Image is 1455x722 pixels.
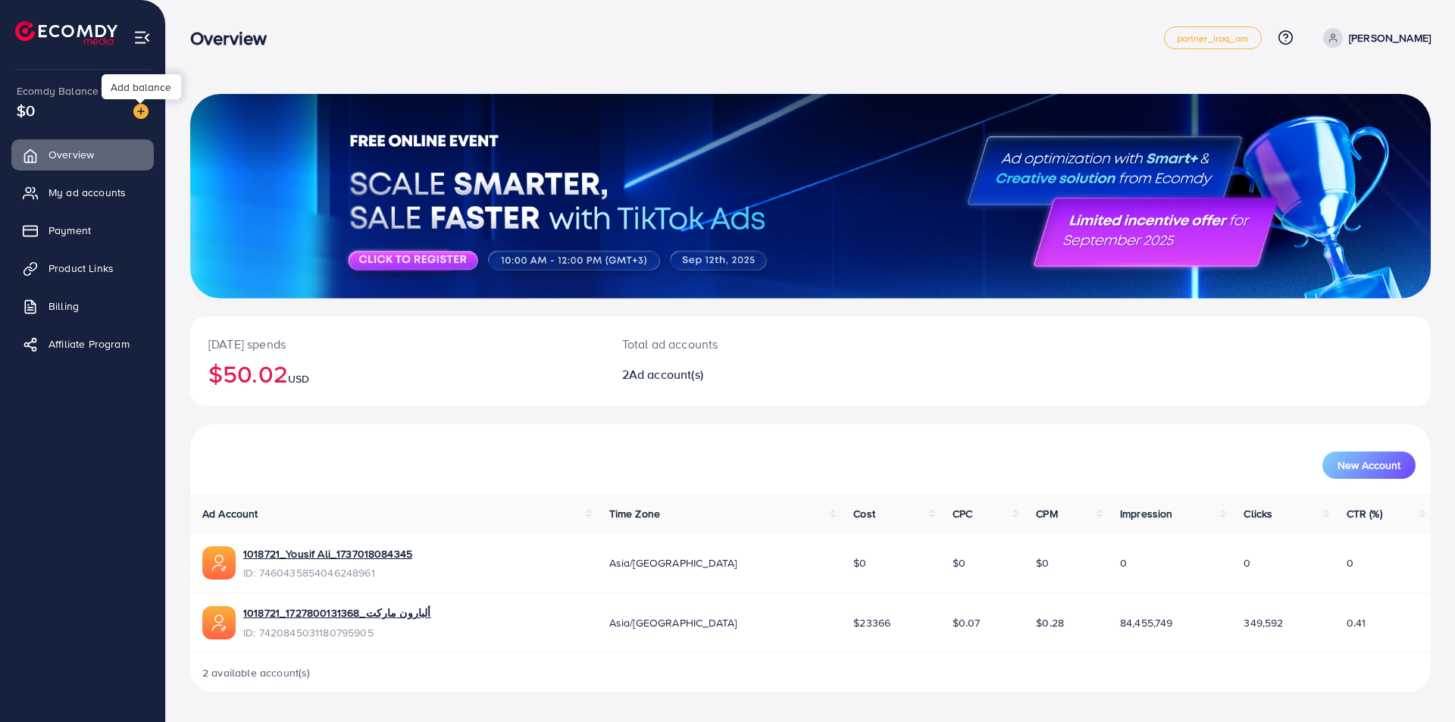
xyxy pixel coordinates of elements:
[609,506,660,521] span: Time Zone
[1120,615,1173,630] span: 84,455,749
[1244,555,1250,570] span: 0
[1317,28,1431,48] a: [PERSON_NAME]
[48,298,79,314] span: Billing
[1244,615,1283,630] span: 349,592
[609,615,737,630] span: Asia/[GEOGRAPHIC_DATA]
[48,223,91,238] span: Payment
[102,74,181,99] div: Add balance
[1347,506,1382,521] span: CTR (%)
[622,335,896,353] p: Total ad accounts
[1164,27,1262,49] a: partner_iraq_am
[15,21,117,45] img: logo
[133,29,151,46] img: menu
[243,625,431,640] span: ID: 7420845031180795905
[202,606,236,639] img: ic-ads-acc.e4c84228.svg
[1322,452,1416,479] button: New Account
[1036,506,1057,521] span: CPM
[609,555,737,570] span: Asia/[GEOGRAPHIC_DATA]
[17,83,99,98] span: Ecomdy Balance
[202,506,258,521] span: Ad Account
[853,555,866,570] span: $0
[1349,29,1431,47] p: [PERSON_NAME]
[48,185,126,200] span: My ad accounts
[853,506,875,521] span: Cost
[243,565,412,580] span: ID: 7460435854046248961
[1338,460,1400,470] span: New Account
[953,615,981,630] span: $0.07
[953,506,972,521] span: CPC
[1120,506,1173,521] span: Impression
[190,27,279,49] h3: Overview
[48,261,114,276] span: Product Links
[622,367,896,382] h2: 2
[11,329,154,359] a: Affiliate Program
[11,139,154,170] a: Overview
[11,253,154,283] a: Product Links
[1347,615,1366,630] span: 0.41
[17,99,35,121] span: $0
[208,359,586,388] h2: $50.02
[48,147,94,162] span: Overview
[11,177,154,208] a: My ad accounts
[953,555,965,570] span: $0
[1347,555,1353,570] span: 0
[1036,615,1064,630] span: $0.28
[243,605,431,620] a: 1018721_ألبارون ماركت_1727800131368
[202,665,311,680] span: 2 available account(s)
[1391,654,1444,711] iframe: Chat
[133,104,149,119] img: image
[243,546,412,561] a: 1018721_Yousif Ali_1737018084345
[202,546,236,580] img: ic-ads-acc.e4c84228.svg
[1177,33,1249,43] span: partner_iraq_am
[1120,555,1127,570] span: 0
[11,215,154,245] a: Payment
[208,335,586,353] p: [DATE] spends
[48,336,130,352] span: Affiliate Program
[288,371,309,386] span: USD
[853,615,890,630] span: $23366
[629,366,703,383] span: Ad account(s)
[1244,506,1272,521] span: Clicks
[1036,555,1049,570] span: $0
[11,291,154,321] a: Billing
